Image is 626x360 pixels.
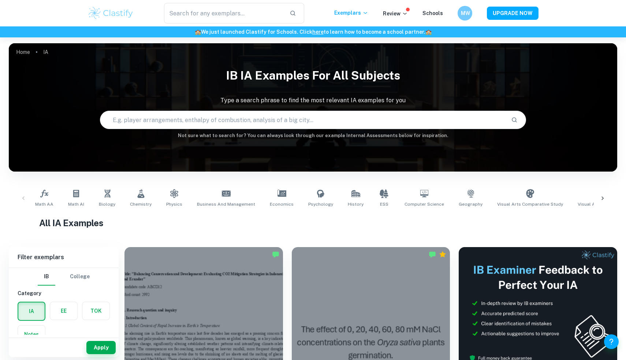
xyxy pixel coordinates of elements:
[461,9,469,17] h6: MW
[70,268,90,286] button: College
[1,28,625,36] h6: We just launched Clastify for Schools. Click to learn how to become a school partner.
[86,341,116,354] button: Apply
[43,48,48,56] p: IA
[380,201,388,207] span: ESS
[308,201,333,207] span: Psychology
[130,201,152,207] span: Chemistry
[195,29,201,35] span: 🏫
[459,201,482,207] span: Geography
[429,251,436,258] img: Marked
[383,10,408,18] p: Review
[487,7,539,20] button: UPGRADE NOW
[405,201,444,207] span: Computer Science
[38,268,90,286] div: Filter type choice
[82,302,109,320] button: TOK
[35,201,53,207] span: Math AA
[9,247,119,268] h6: Filter exemplars
[334,9,368,17] p: Exemplars
[50,302,77,320] button: EE
[9,64,617,87] h1: IB IA examples for all subjects
[18,326,45,343] button: Notes
[164,3,284,23] input: Search for any exemplars...
[425,29,432,35] span: 🏫
[9,96,617,105] p: Type a search phrase to find the most relevant IA examples for you
[87,6,134,21] img: Clastify logo
[100,110,505,130] input: E.g. player arrangements, enthalpy of combustion, analysis of a big city...
[39,216,587,229] h1: All IA Examples
[18,289,110,297] h6: Category
[270,201,294,207] span: Economics
[497,201,563,207] span: Visual Arts Comparative Study
[166,201,182,207] span: Physics
[604,334,619,349] button: Help and Feedback
[272,251,279,258] img: Marked
[312,29,324,35] a: here
[18,302,45,320] button: IA
[38,268,55,286] button: IB
[16,47,30,57] a: Home
[197,201,255,207] span: Business and Management
[348,201,364,207] span: History
[68,201,84,207] span: Math AI
[99,201,115,207] span: Biology
[439,251,446,258] div: Premium
[508,114,521,126] button: Search
[9,132,617,139] h6: Not sure what to search for? You can always look through our example Internal Assessments below f...
[422,10,443,16] a: Schools
[458,6,472,21] button: MW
